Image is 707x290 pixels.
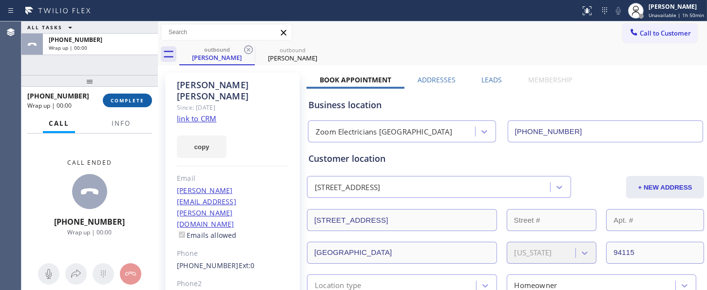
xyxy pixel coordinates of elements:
button: Call to Customer [623,24,697,42]
input: City [307,242,497,264]
span: Unavailable | 1h 50min [649,12,704,19]
button: COMPLETE [103,94,152,107]
button: Open directory [65,263,87,285]
span: Info [112,119,131,128]
span: COMPLETE [111,97,144,104]
a: [PHONE_NUMBER] [177,261,239,270]
div: Email [177,173,288,184]
input: Emails allowed [179,232,185,238]
span: Ext: 0 [239,261,255,270]
div: Since: [DATE] [177,102,288,113]
button: ALL TASKS [21,21,82,33]
button: copy [177,135,227,158]
label: Leads [481,75,502,84]
span: Call to Customer [640,29,691,38]
span: Wrap up | 00:00 [68,228,112,236]
input: Street # [507,209,597,231]
div: outbound [180,46,254,53]
a: [PERSON_NAME][EMAIL_ADDRESS][PERSON_NAME][DOMAIN_NAME] [177,186,236,229]
button: Open dialpad [93,263,114,285]
input: Address [307,209,497,231]
span: [PHONE_NUMBER] [49,36,102,44]
button: Info [106,114,136,133]
div: Phone [177,248,288,259]
div: outbound [256,46,329,54]
div: Business location [308,98,703,112]
label: Membership [528,75,572,84]
input: Phone Number [508,120,704,142]
input: ZIP [606,242,704,264]
button: Call [43,114,75,133]
div: [PERSON_NAME] [PERSON_NAME] [177,79,288,102]
span: [PHONE_NUMBER] [27,91,89,100]
span: ALL TASKS [27,24,62,31]
input: Apt. # [606,209,704,231]
label: Book Appointment [320,75,391,84]
div: [PERSON_NAME] [256,54,329,62]
span: [PHONE_NUMBER] [55,216,125,227]
div: [PERSON_NAME] [180,53,254,62]
div: [PERSON_NAME] [649,2,704,11]
button: + NEW ADDRESS [626,176,704,198]
span: Call [49,119,69,128]
label: Emails allowed [177,231,237,240]
input: Search [161,24,292,40]
a: link to CRM [177,114,216,123]
div: Customer location [308,152,703,165]
div: Zoom Electricians [GEOGRAPHIC_DATA] [316,126,452,137]
span: Wrap up | 00:00 [27,101,72,110]
div: Alex Asbury [180,43,254,64]
div: Phone2 [177,278,288,290]
div: Alex Asbury [256,43,329,65]
button: Hang up [120,263,141,285]
button: Mute [38,263,59,285]
span: Call ended [67,158,112,167]
span: Wrap up | 00:00 [49,44,87,51]
label: Addresses [418,75,456,84]
button: Mute [611,4,625,18]
div: [STREET_ADDRESS] [315,182,380,193]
